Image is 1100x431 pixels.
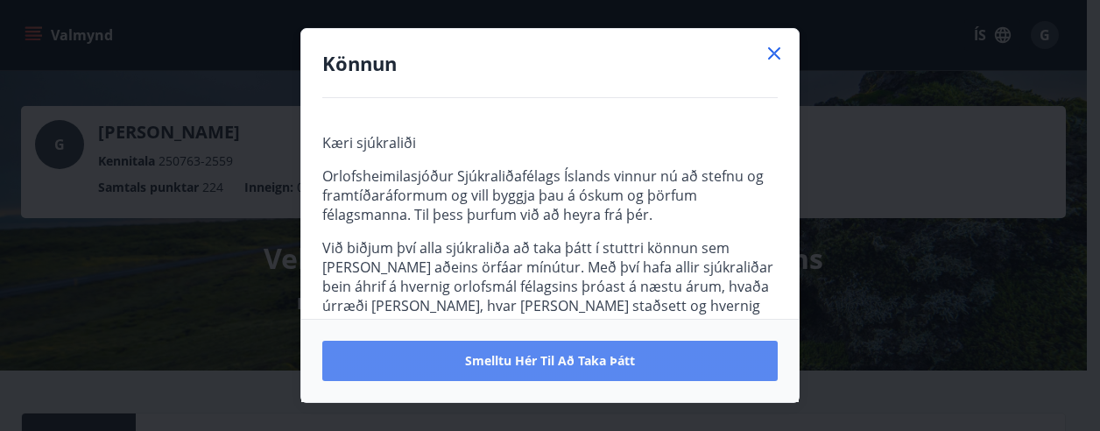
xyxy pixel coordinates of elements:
[322,50,778,76] h4: Könnun
[322,166,778,224] p: Orlofsheimilasjóður Sjúkraliðafélags Íslands vinnur nú að stefnu og framtíðaráformum og vill bygg...
[322,133,778,152] p: Kæri sjúkraliði
[465,352,635,370] span: Smelltu hér til að taka þátt
[322,238,778,335] p: Við biðjum því alla sjúkraliða að taka þátt í stuttri könnun sem [PERSON_NAME] aðeins örfáar mínú...
[322,341,778,381] button: Smelltu hér til að taka þátt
